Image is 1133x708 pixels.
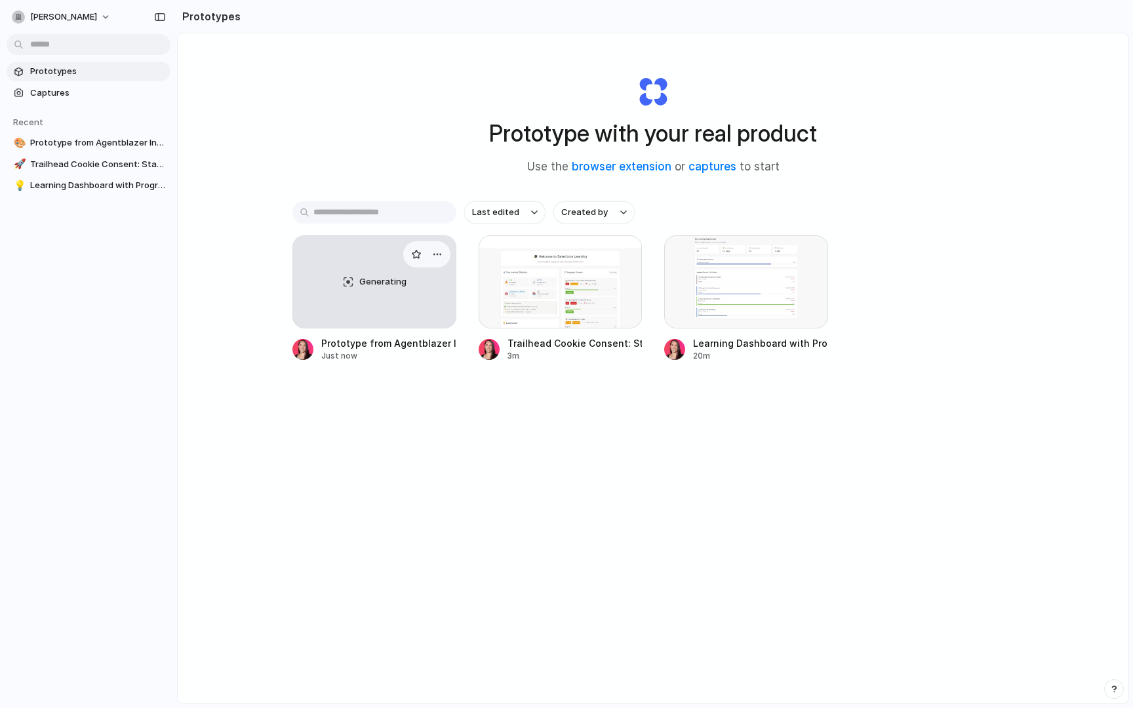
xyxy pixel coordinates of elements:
[561,206,608,219] span: Created by
[292,235,456,362] a: GeneratingPrototype from Agentblazer Innovator TrailJust now
[359,275,407,288] span: Generating
[472,206,519,219] span: Last edited
[30,136,165,149] span: Prototype from Agentblazer Innovator Trail
[321,350,456,362] div: Just now
[507,350,643,362] div: 3m
[479,235,643,362] a: Trailhead Cookie Consent: Stats & Leaderboard SectionTrailhead Cookie Consent: Stats & Leaderboar...
[30,65,165,78] span: Prototypes
[7,133,170,153] a: 🎨Prototype from Agentblazer Innovator Trail
[464,201,546,224] button: Last edited
[507,336,643,350] div: Trailhead Cookie Consent: Stats & Leaderboard Section
[7,7,117,28] button: [PERSON_NAME]
[13,117,43,127] span: Recent
[693,336,828,350] div: Learning Dashboard with Progress and Due Dates
[12,136,25,149] button: 🎨
[30,179,165,192] span: Learning Dashboard with Progress and Due Dates
[14,178,23,193] div: 💡
[553,201,635,224] button: Created by
[693,350,828,362] div: 20m
[7,62,170,81] a: Prototypes
[572,160,671,173] a: browser extension
[14,136,23,151] div: 🎨
[30,158,165,171] span: Trailhead Cookie Consent: Stats & Leaderboard Section
[30,10,97,24] span: [PERSON_NAME]
[12,179,25,192] button: 💡
[7,176,170,195] a: 💡Learning Dashboard with Progress and Due Dates
[177,9,241,24] h2: Prototypes
[688,160,736,173] a: captures
[12,158,25,171] button: 🚀
[489,116,817,151] h1: Prototype with your real product
[321,336,456,350] div: Prototype from Agentblazer Innovator Trail
[527,159,780,176] span: Use the or to start
[7,83,170,103] a: Captures
[14,157,23,172] div: 🚀
[30,87,165,100] span: Captures
[664,235,828,362] a: Learning Dashboard with Progress and Due DatesLearning Dashboard with Progress and Due Dates20m
[7,155,170,174] a: 🚀Trailhead Cookie Consent: Stats & Leaderboard Section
